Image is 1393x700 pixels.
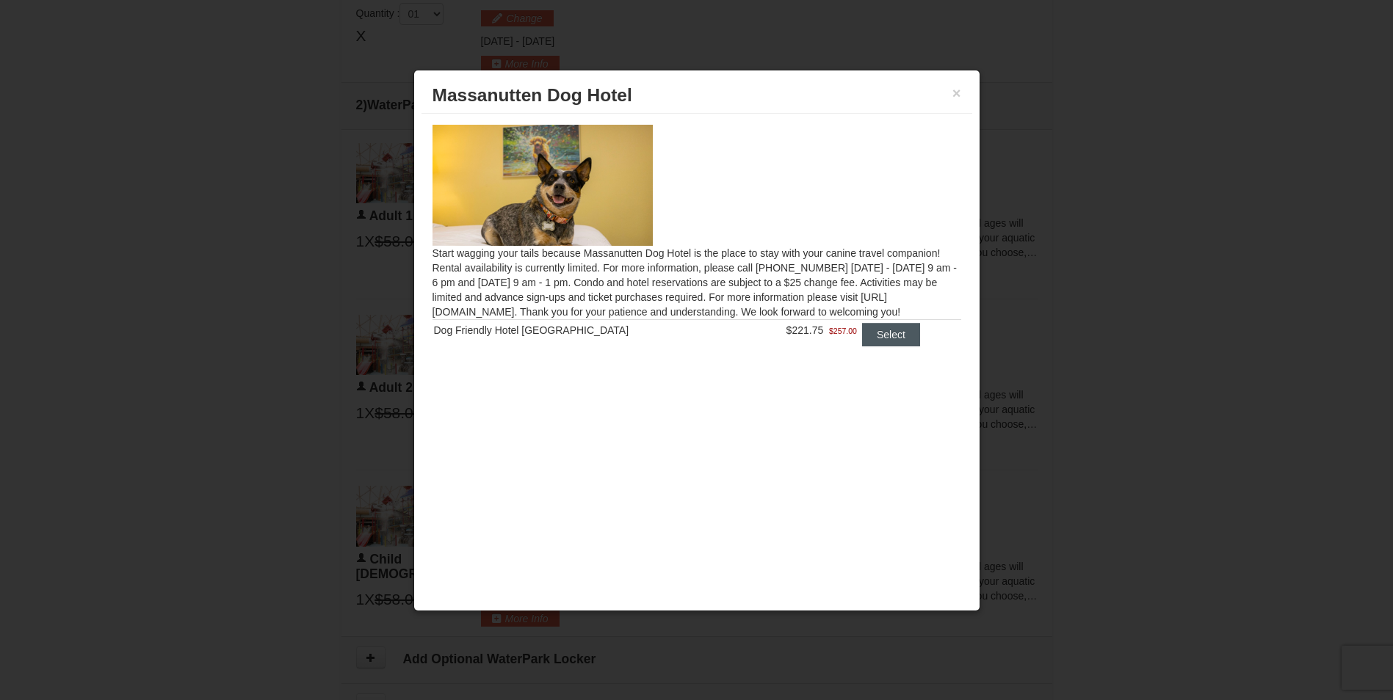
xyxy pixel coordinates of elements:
[786,324,824,336] span: $221.75
[862,323,920,346] button: Select
[433,85,632,105] span: Massanutten Dog Hotel
[952,86,961,101] button: ×
[434,323,742,338] div: Dog Friendly Hotel [GEOGRAPHIC_DATA]
[421,114,972,375] div: Start wagging your tails because Massanutten Dog Hotel is the place to stay with your canine trav...
[433,125,653,245] img: 27428181-5-81c892a3.jpg
[829,324,857,338] span: $257.00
